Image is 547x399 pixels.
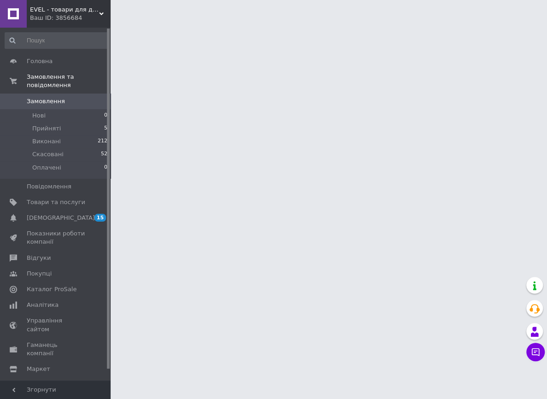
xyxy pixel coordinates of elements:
span: 0 [104,111,107,120]
span: Виконані [32,137,61,146]
span: 15 [94,214,106,222]
span: Покупці [27,270,52,278]
span: EVEL - товари для дому та сім'ї [30,6,99,14]
span: Показники роботи компанії [27,229,85,246]
span: 212 [98,137,107,146]
span: Головна [27,57,53,65]
button: Чат з покупцем [526,343,545,361]
span: Каталог ProSale [27,285,76,293]
span: Аналітика [27,301,59,309]
span: Відгуки [27,254,51,262]
input: Пошук [5,32,108,49]
span: Скасовані [32,150,64,158]
span: Замовлення та повідомлення [27,73,111,89]
span: Замовлення [27,97,65,106]
span: Маркет [27,365,50,373]
span: 52 [101,150,107,158]
span: [DEMOGRAPHIC_DATA] [27,214,95,222]
div: Ваш ID: 3856684 [30,14,111,22]
span: Товари та послуги [27,198,85,206]
span: 0 [104,164,107,172]
span: 5 [104,124,107,133]
span: Нові [32,111,46,120]
span: Гаманець компанії [27,341,85,358]
span: Прийняті [32,124,61,133]
span: Повідомлення [27,182,71,191]
span: Оплачені [32,164,61,172]
span: Управління сайтом [27,317,85,333]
